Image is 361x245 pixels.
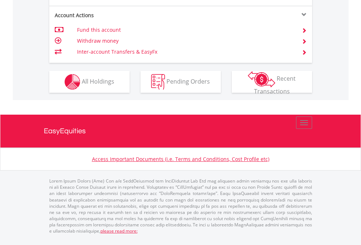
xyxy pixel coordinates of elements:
[65,74,80,90] img: holdings-wht.png
[100,228,138,234] a: please read more:
[232,71,312,93] button: Recent Transactions
[77,35,293,46] td: Withdraw money
[166,77,210,85] span: Pending Orders
[92,156,269,162] a: Access Important Documents (i.e. Terms and Conditions, Cost Profile etc)
[248,71,275,87] img: transactions-zar-wht.png
[49,12,181,19] div: Account Actions
[151,74,165,90] img: pending_instructions-wht.png
[49,71,130,93] button: All Holdings
[44,115,318,148] a: EasyEquities
[77,46,293,57] td: Inter-account Transfers & EasyFx
[141,71,221,93] button: Pending Orders
[82,77,114,85] span: All Holdings
[49,178,312,234] p: Lorem Ipsum Dolors (Ame) Con a/e SeddOeiusmod tem InciDiduntut Lab Etd mag aliquaen admin veniamq...
[77,24,293,35] td: Fund this account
